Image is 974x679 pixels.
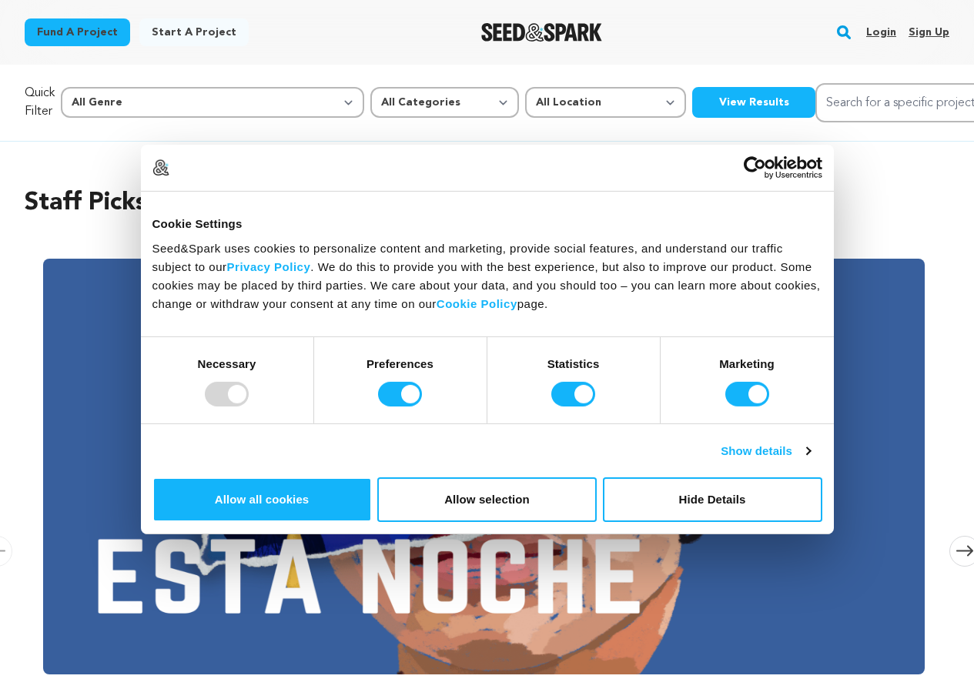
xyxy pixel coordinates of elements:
img: logo [152,159,169,176]
a: Usercentrics Cookiebot - opens in a new window [688,156,822,179]
a: Fund a project [25,18,130,46]
h2: Staff Picks [25,185,949,222]
button: View Results [692,87,815,118]
a: Sign up [909,20,949,45]
strong: Marketing [719,356,775,370]
strong: Statistics [547,356,600,370]
button: Allow all cookies [152,477,372,522]
img: ESTA NOCHE image [43,259,925,674]
a: Show details [721,442,810,460]
a: Start a project [139,18,249,46]
button: Allow selection [377,477,597,522]
div: Seed&Spark uses cookies to personalize content and marketing, provide social features, and unders... [152,239,822,313]
p: Quick Filter [25,84,55,121]
a: Privacy Policy [227,259,311,273]
div: Cookie Settings [152,215,822,233]
a: Login [866,20,896,45]
a: Cookie Policy [437,296,517,309]
img: Seed&Spark Logo Dark Mode [481,23,602,42]
a: Seed&Spark Homepage [481,23,602,42]
strong: Preferences [367,356,433,370]
strong: Necessary [198,356,256,370]
button: Hide Details [603,477,822,522]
